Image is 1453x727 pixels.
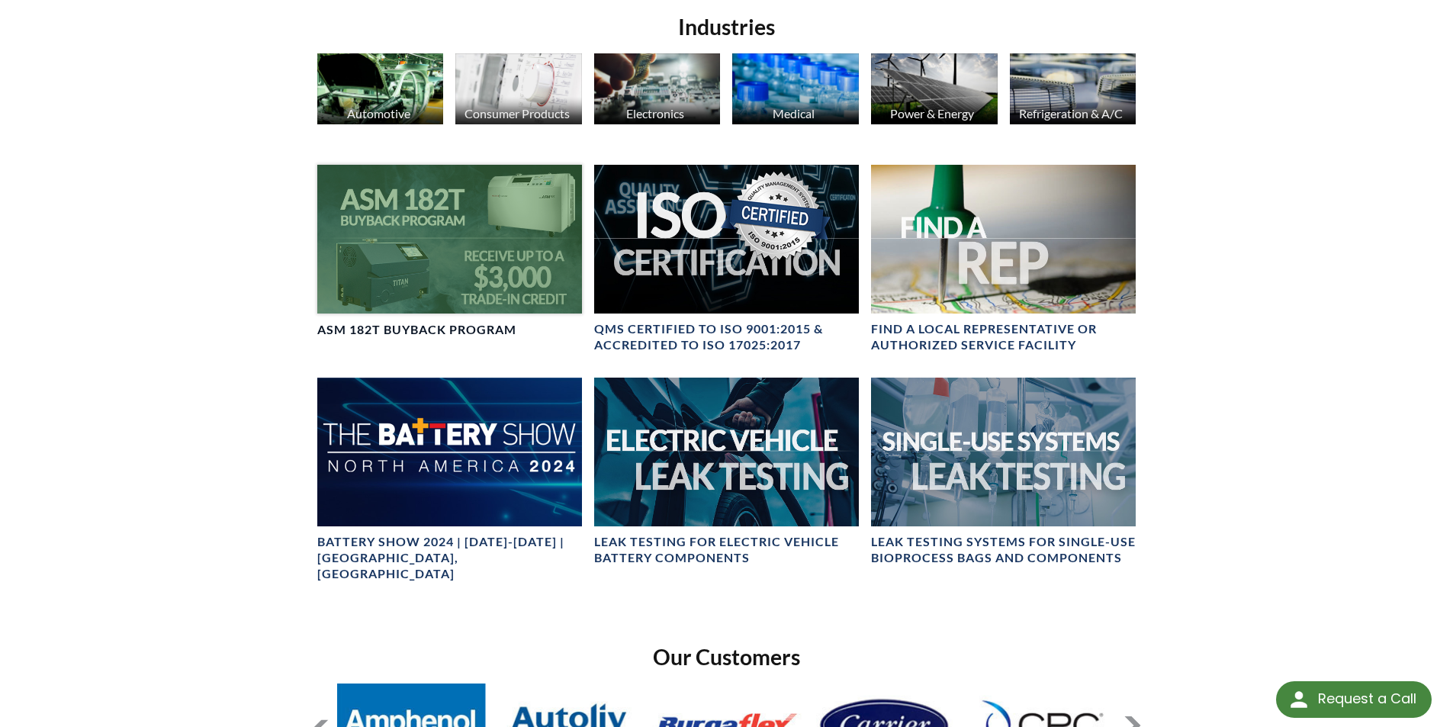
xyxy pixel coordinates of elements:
[311,643,1143,671] h2: Our Customers
[311,13,1143,41] h2: Industries
[315,106,442,121] div: Automotive
[730,106,857,121] div: Medical
[594,321,859,353] h4: QMS CERTIFIED to ISO 9001:2015 & Accredited to ISO 17025:2017
[871,378,1136,566] a: Single-Use Systems BannerLeak Testing Systems for Single-Use Bioprocess Bags and Components
[1010,53,1136,124] img: HVAC Products image
[317,378,582,582] a: The Battery Show 2024 bannerBattery Show 2024 | [DATE]-[DATE] | [GEOGRAPHIC_DATA], [GEOGRAPHIC_DATA]
[1287,687,1311,712] img: round button
[592,106,719,121] div: Electronics
[732,53,859,128] a: Medical Medicine Bottle image
[317,53,444,128] a: Automotive Automotive Industry image
[871,165,1136,353] a: Find A Rep headerFIND A LOCAL REPRESENTATIVE OR AUTHORIZED SERVICE FACILITY
[455,53,582,124] img: Consumer Products image
[317,534,582,581] h4: Battery Show 2024 | [DATE]-[DATE] | [GEOGRAPHIC_DATA], [GEOGRAPHIC_DATA]
[871,321,1136,353] h4: FIND A LOCAL REPRESENTATIVE OR AUTHORIZED SERVICE FACILITY
[732,53,859,124] img: Medicine Bottle image
[317,53,444,124] img: Automotive Industry image
[1010,53,1136,128] a: Refrigeration & A/C HVAC Products image
[594,53,721,124] img: Electronics image
[871,53,998,124] img: Solar Panels image
[869,106,996,121] div: Power & Energy
[594,378,859,566] a: Electric Vehicle Leak Testing BannerLeak Testing for Electric Vehicle Battery Components
[317,165,582,338] a: ASM 182T Buyback Program BannerASM 182T Buyback Program
[1318,681,1416,716] div: Request a Call
[317,322,516,338] h4: ASM 182T Buyback Program
[871,534,1136,566] h4: Leak Testing Systems for Single-Use Bioprocess Bags and Components
[871,53,998,128] a: Power & Energy Solar Panels image
[1276,681,1432,718] div: Request a Call
[594,534,859,566] h4: Leak Testing for Electric Vehicle Battery Components
[1008,106,1135,121] div: Refrigeration & A/C
[594,53,721,128] a: Electronics Electronics image
[594,165,859,353] a: Header for ISO CertificationQMS CERTIFIED to ISO 9001:2015 & Accredited to ISO 17025:2017
[455,53,582,128] a: Consumer Products Consumer Products image
[453,106,580,121] div: Consumer Products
